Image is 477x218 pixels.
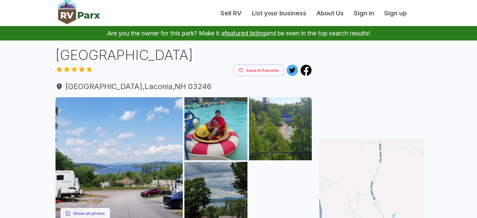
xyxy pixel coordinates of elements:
[247,8,311,18] a: List your business
[249,97,312,160] img: AAcXr8pe2v8aHEX7hRnTGZ1prslx2YVYpKkt5122Ji5YdqTRfoIJrgTB9ndJQ083fGcqP7Upa9iM1oGtkYjC1ize-6BouHCPu...
[233,65,284,76] button: Save to Favorite
[56,45,312,65] h1: [GEOGRAPHIC_DATA]
[184,97,247,160] img: AAcXr8oOxLzIPsdMCu5J9dbLkfYGm9UT6LMPyIQGjxpXPNxa-IhZ8ffGyTyU3oCSC4UV6877muuu23s76Qwv14ETDSiszjYg6...
[56,81,312,92] a: [GEOGRAPHIC_DATA],Laconia,NH 03246
[349,8,379,18] a: Sign in
[379,8,412,18] a: Sign up
[311,8,349,18] a: About Us
[8,26,469,40] p: Are you the owner for this park? Make it a and be seen in the top search results!
[319,45,424,124] iframe: Advertisement
[56,81,312,92] span: [GEOGRAPHIC_DATA] , Laconia , NH 03246
[215,8,247,18] a: Sell RV
[225,29,266,37] a: featured listing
